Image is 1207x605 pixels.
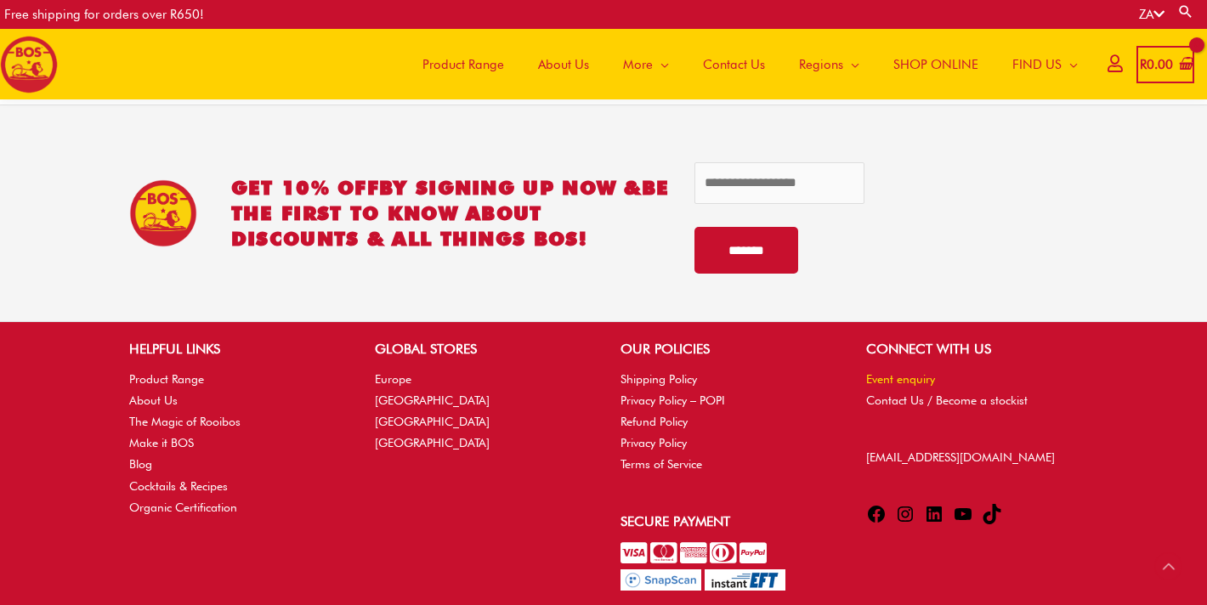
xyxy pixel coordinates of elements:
[538,39,589,90] span: About Us
[422,39,504,90] span: Product Range
[620,339,832,359] h2: OUR POLICIES
[129,457,152,471] a: Blog
[405,29,521,99] a: Product Range
[1140,57,1173,72] bdi: 0.00
[1177,3,1194,20] a: Search button
[521,29,606,99] a: About Us
[129,479,228,493] a: Cocktails & Recipes
[620,512,832,532] h2: Secure Payment
[129,179,197,247] img: BOS Ice Tea
[606,29,686,99] a: More
[705,569,785,591] img: Pay with InstantEFT
[686,29,782,99] a: Contact Us
[620,415,688,428] a: Refund Policy
[620,457,702,471] a: Terms of Service
[379,176,642,199] span: BY SIGNING UP NOW &
[866,450,1055,464] a: [EMAIL_ADDRESS][DOMAIN_NAME]
[893,39,978,90] span: SHOP ONLINE
[129,393,178,407] a: About Us
[129,339,341,359] h2: HELPFUL LINKS
[393,29,1095,99] nav: Site Navigation
[1136,46,1194,84] a: View Shopping Cart, empty
[1012,39,1062,90] span: FIND US
[782,29,876,99] a: Regions
[129,436,194,450] a: Make it BOS
[623,39,653,90] span: More
[620,372,697,386] a: Shipping Policy
[375,339,586,359] h2: GLOBAL STORES
[1140,57,1147,72] span: R
[129,369,341,518] nav: HELPFUL LINKS
[375,369,586,455] nav: GLOBAL STORES
[1139,7,1164,22] a: ZA
[866,393,1028,407] a: Contact Us / Become a stockist
[129,372,204,386] a: Product Range
[231,175,670,252] h2: GET 10% OFF be the first to know about discounts & all things BOS!
[866,372,935,386] a: Event enquiry
[620,369,832,476] nav: OUR POLICIES
[620,393,725,407] a: Privacy Policy – POPI
[866,369,1078,411] nav: CONNECT WITH US
[375,436,490,450] a: [GEOGRAPHIC_DATA]
[129,415,241,428] a: The Magic of Rooibos
[876,29,995,99] a: SHOP ONLINE
[866,339,1078,359] h2: CONNECT WITH US
[703,39,765,90] span: Contact Us
[620,569,701,591] img: Pay with SnapScan
[375,393,490,407] a: [GEOGRAPHIC_DATA]
[799,39,843,90] span: Regions
[375,372,411,386] a: Europe
[620,436,687,450] a: Privacy Policy
[375,415,490,428] a: [GEOGRAPHIC_DATA]
[129,500,237,514] a: Organic Certification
